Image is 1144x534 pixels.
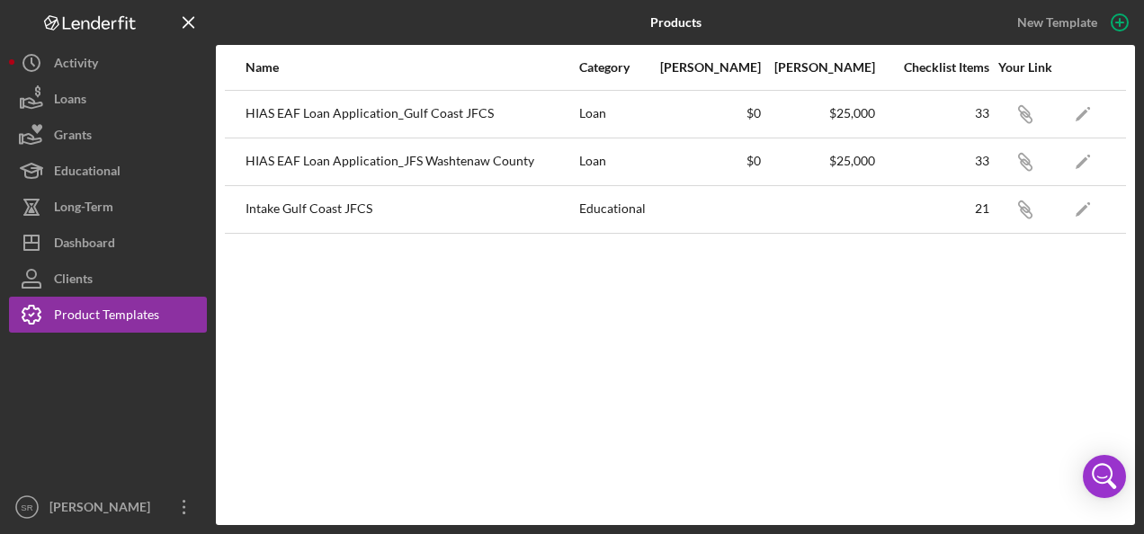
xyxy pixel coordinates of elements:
div: Intake Gulf Coast JFCS [246,187,577,232]
div: Grants [54,117,92,157]
button: Grants [9,117,207,153]
div: HIAS EAF Loan Application_Gulf Coast JFCS [246,92,577,137]
div: Activity [54,45,98,85]
button: Activity [9,45,207,81]
button: Loans [9,81,207,117]
div: Checklist Items [877,60,989,75]
div: $0 [648,106,761,120]
div: 33 [877,106,989,120]
b: Products [650,15,702,30]
button: Dashboard [9,225,207,261]
div: Educational [54,153,121,193]
div: Your Link [991,60,1059,75]
div: $25,000 [763,154,875,168]
button: Long-Term [9,189,207,225]
button: Clients [9,261,207,297]
button: Product Templates [9,297,207,333]
button: Educational [9,153,207,189]
div: [PERSON_NAME] [763,60,875,75]
div: Category [579,60,647,75]
div: HIAS EAF Loan Application_JFS Washtenaw County [246,139,577,184]
div: Loan [579,92,647,137]
text: SR [21,503,32,512]
div: Name [246,60,577,75]
div: 33 [877,154,989,168]
button: New Template [1006,9,1135,36]
button: SR[PERSON_NAME] [9,489,207,525]
div: New Template [1017,9,1097,36]
div: Long-Term [54,189,113,229]
div: Dashboard [54,225,115,265]
div: Clients [54,261,93,301]
div: Loan [579,139,647,184]
div: Open Intercom Messenger [1083,455,1126,498]
div: 21 [877,201,989,216]
div: $25,000 [763,106,875,120]
div: [PERSON_NAME] [45,489,162,530]
div: [PERSON_NAME] [648,60,761,75]
div: Educational [579,187,647,232]
div: $0 [648,154,761,168]
div: Product Templates [54,297,159,337]
div: Loans [54,81,86,121]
